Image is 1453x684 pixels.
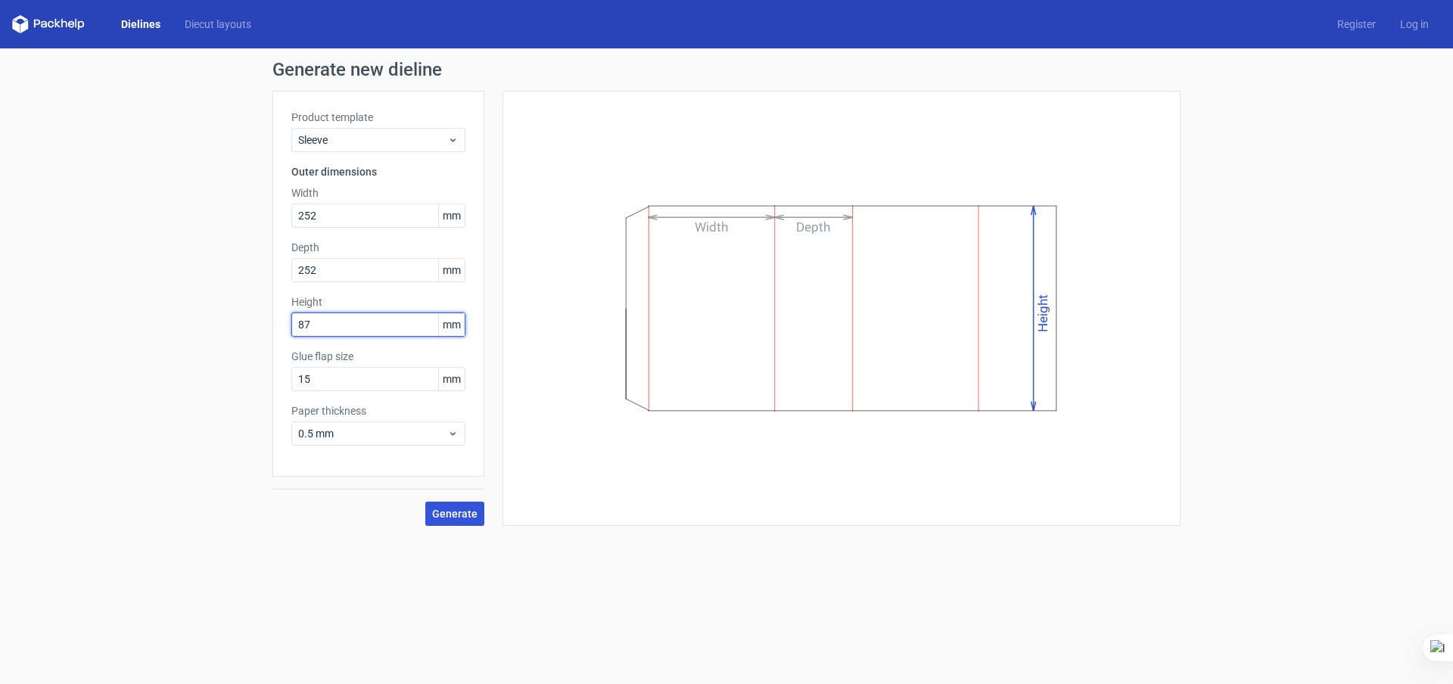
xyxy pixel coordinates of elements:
span: mm [438,368,465,390]
label: Paper thickness [291,403,465,418]
a: Register [1325,17,1388,32]
label: Glue flap size [291,349,465,364]
text: Width [695,219,729,235]
span: 0.5 mm [298,426,447,441]
label: Width [291,185,465,201]
h1: Generate new dieline [272,61,1181,79]
span: Sleeve [298,132,447,148]
text: Depth [797,219,831,235]
a: Diecut layouts [173,17,263,32]
text: Height [1036,294,1051,332]
span: mm [438,204,465,227]
span: mm [438,259,465,281]
label: Height [291,294,465,309]
a: Log in [1388,17,1441,32]
label: Product template [291,110,465,125]
h3: Outer dimensions [291,164,465,179]
label: Depth [291,240,465,255]
span: Generate [432,508,478,519]
a: Dielines [109,17,173,32]
span: mm [438,313,465,336]
button: Generate [425,502,484,526]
